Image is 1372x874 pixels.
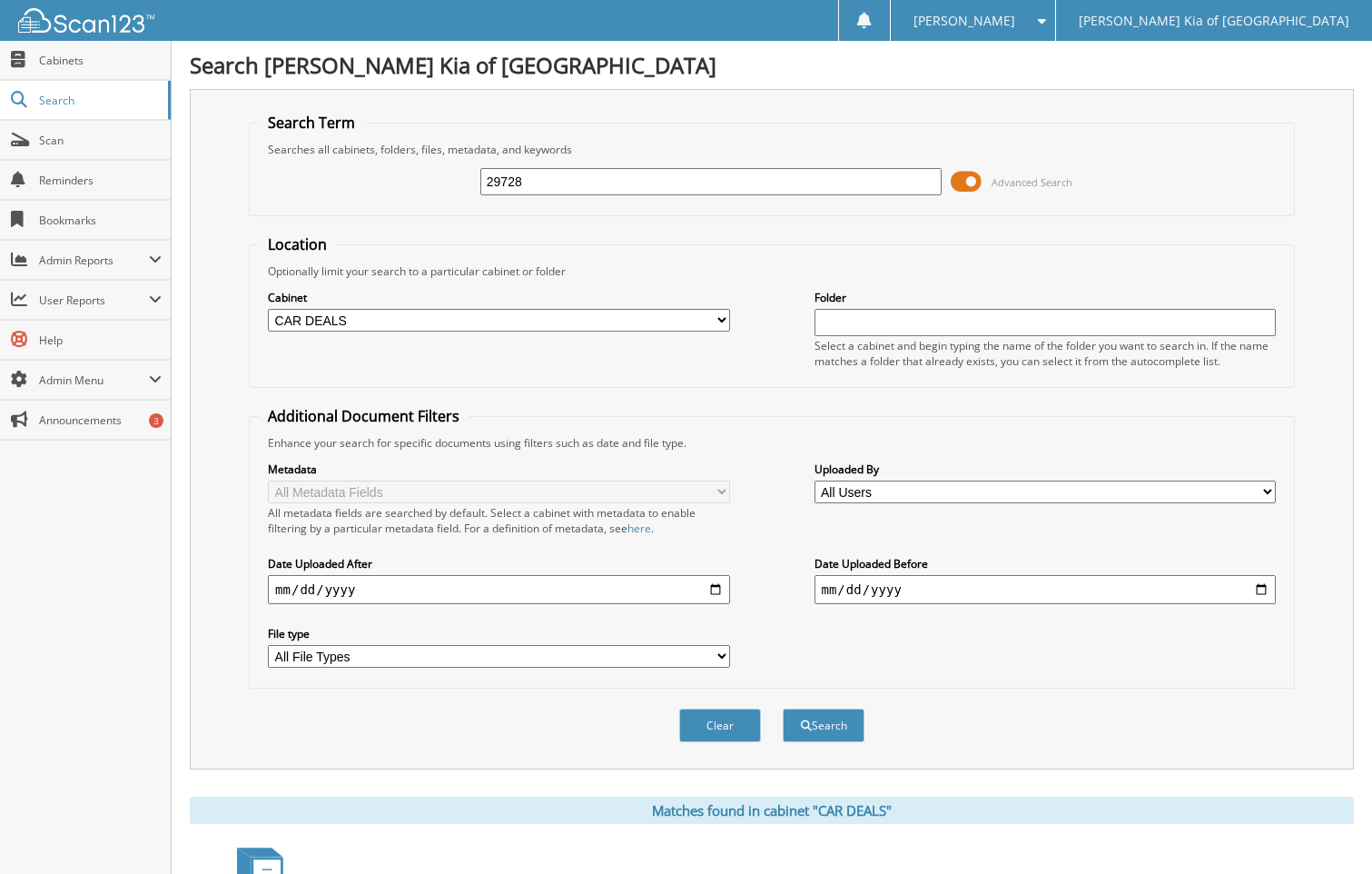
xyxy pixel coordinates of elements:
input: start [268,575,729,604]
label: Date Uploaded Before [814,556,1276,571]
div: Select a cabinet and begin typing the name of the folder you want to search in. If the name match... [814,338,1276,369]
div: 3 [149,413,163,428]
a: here [627,521,651,536]
span: Bookmarks [39,213,162,228]
input: end [814,575,1276,604]
span: Admin Menu [39,372,149,388]
button: Search [783,709,864,742]
label: Metadata [268,462,729,477]
span: Scan [39,133,162,148]
span: Cabinets [39,53,162,68]
button: Clear [679,709,761,742]
div: Optionally limit your search to a particular cabinet or folder [259,263,1285,279]
div: Enhance your search for specific documents using filters such as date and file type. [259,435,1285,451]
span: Search [39,93,159,108]
span: [PERSON_NAME] Kia of [GEOGRAPHIC_DATA] [1079,15,1349,26]
div: Searches all cabinets, folders, files, metadata, and keywords [259,142,1285,157]
legend: Location [259,234,336,254]
img: scan123-logo-white.svg [18,8,154,33]
span: Help [39,333,162,348]
label: Uploaded By [814,462,1276,477]
label: Date Uploaded After [268,556,729,571]
span: [PERSON_NAME] [913,15,1015,26]
span: Advanced Search [992,175,1072,189]
div: All metadata fields are searched by default. Select a cabinet with metadata to enable filtering b... [268,505,729,536]
h1: Search [PERSON_NAME] Kia of [GEOGRAPHIC_DATA] [190,50,1354,80]
label: Folder [814,290,1276,305]
legend: Additional Document Filters [259,406,469,426]
span: Admin Reports [39,253,149,268]
span: Announcements [39,412,162,428]
label: Cabinet [268,290,729,305]
span: Reminders [39,173,162,188]
span: User Reports [39,293,149,308]
label: File type [268,626,729,641]
div: Matches found in cabinet "CAR DEALS" [190,797,1354,824]
legend: Search Term [259,113,364,133]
